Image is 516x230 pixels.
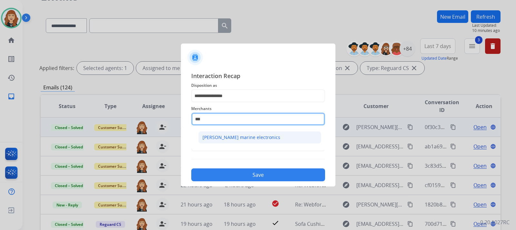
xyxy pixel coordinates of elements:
span: Merchants [191,105,325,113]
button: Save [191,168,325,181]
span: Disposition as [191,82,325,89]
div: [PERSON_NAME] marine electronics [203,134,280,141]
img: contactIcon [187,50,203,65]
p: 0.20.1027RC [480,218,510,226]
span: Interaction Recap [191,71,325,82]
